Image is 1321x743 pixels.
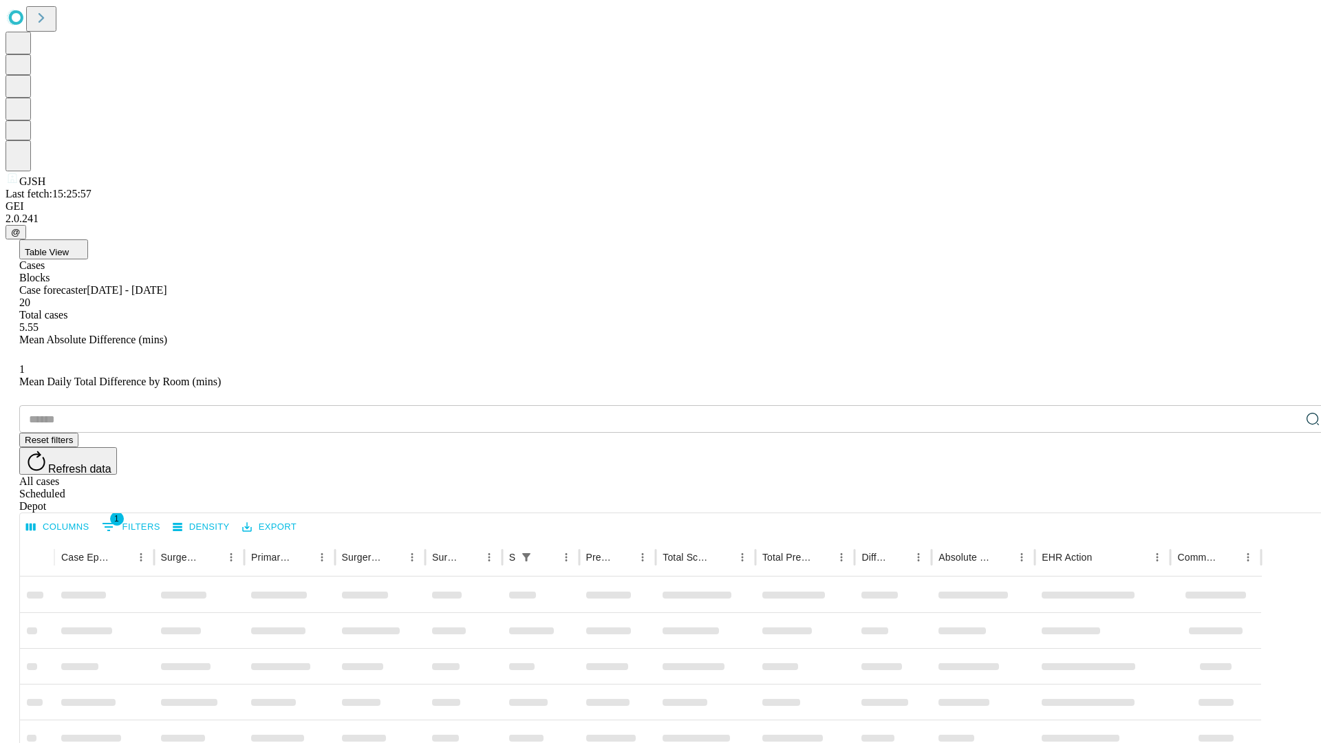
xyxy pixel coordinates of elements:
div: Predicted In Room Duration [586,552,613,563]
button: Select columns [23,517,93,538]
div: Total Predicted Duration [762,552,812,563]
button: Sort [993,548,1012,567]
button: Export [239,517,300,538]
button: Show filters [98,516,164,538]
button: Sort [293,548,312,567]
span: 1 [110,512,124,526]
button: Show filters [517,548,536,567]
button: Sort [460,548,480,567]
button: Sort [713,548,733,567]
button: Menu [312,548,332,567]
button: Menu [222,548,241,567]
span: Total cases [19,309,67,321]
button: Sort [202,548,222,567]
span: GJSH [19,175,45,187]
button: Sort [890,548,909,567]
button: Sort [813,548,832,567]
button: Sort [537,548,557,567]
span: [DATE] - [DATE] [87,284,167,296]
div: Scheduled In Room Duration [509,552,515,563]
div: Case Epic Id [61,552,111,563]
button: Menu [480,548,499,567]
span: Table View [25,247,69,257]
button: Sort [383,548,402,567]
button: Density [169,517,233,538]
button: Menu [832,548,851,567]
span: 1 [19,363,25,375]
button: @ [6,225,26,239]
button: Menu [1012,548,1031,567]
div: Comments [1177,552,1217,563]
div: EHR Action [1042,552,1092,563]
button: Menu [557,548,576,567]
div: Difference [861,552,888,563]
span: Mean Absolute Difference (mins) [19,334,167,345]
button: Sort [112,548,131,567]
button: Sort [1093,548,1113,567]
span: Mean Daily Total Difference by Room (mins) [19,376,221,387]
button: Menu [1148,548,1167,567]
button: Sort [614,548,633,567]
button: Table View [19,239,88,259]
button: Sort [1219,548,1238,567]
div: Absolute Difference [938,552,991,563]
button: Menu [1238,548,1258,567]
span: @ [11,227,21,237]
span: Reset filters [25,435,73,445]
button: Menu [633,548,652,567]
div: 2.0.241 [6,213,1315,225]
span: Case forecaster [19,284,87,296]
span: 5.55 [19,321,39,333]
div: Surgeon Name [161,552,201,563]
div: GEI [6,200,1315,213]
div: 1 active filter [517,548,536,567]
button: Menu [131,548,151,567]
div: Surgery Date [432,552,459,563]
button: Menu [909,548,928,567]
button: Menu [733,548,752,567]
button: Refresh data [19,447,117,475]
button: Reset filters [19,433,78,447]
span: 20 [19,297,30,308]
span: Last fetch: 15:25:57 [6,188,92,200]
div: Primary Service [251,552,291,563]
div: Total Scheduled Duration [663,552,712,563]
button: Menu [402,548,422,567]
span: Refresh data [48,463,111,475]
div: Surgery Name [342,552,382,563]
